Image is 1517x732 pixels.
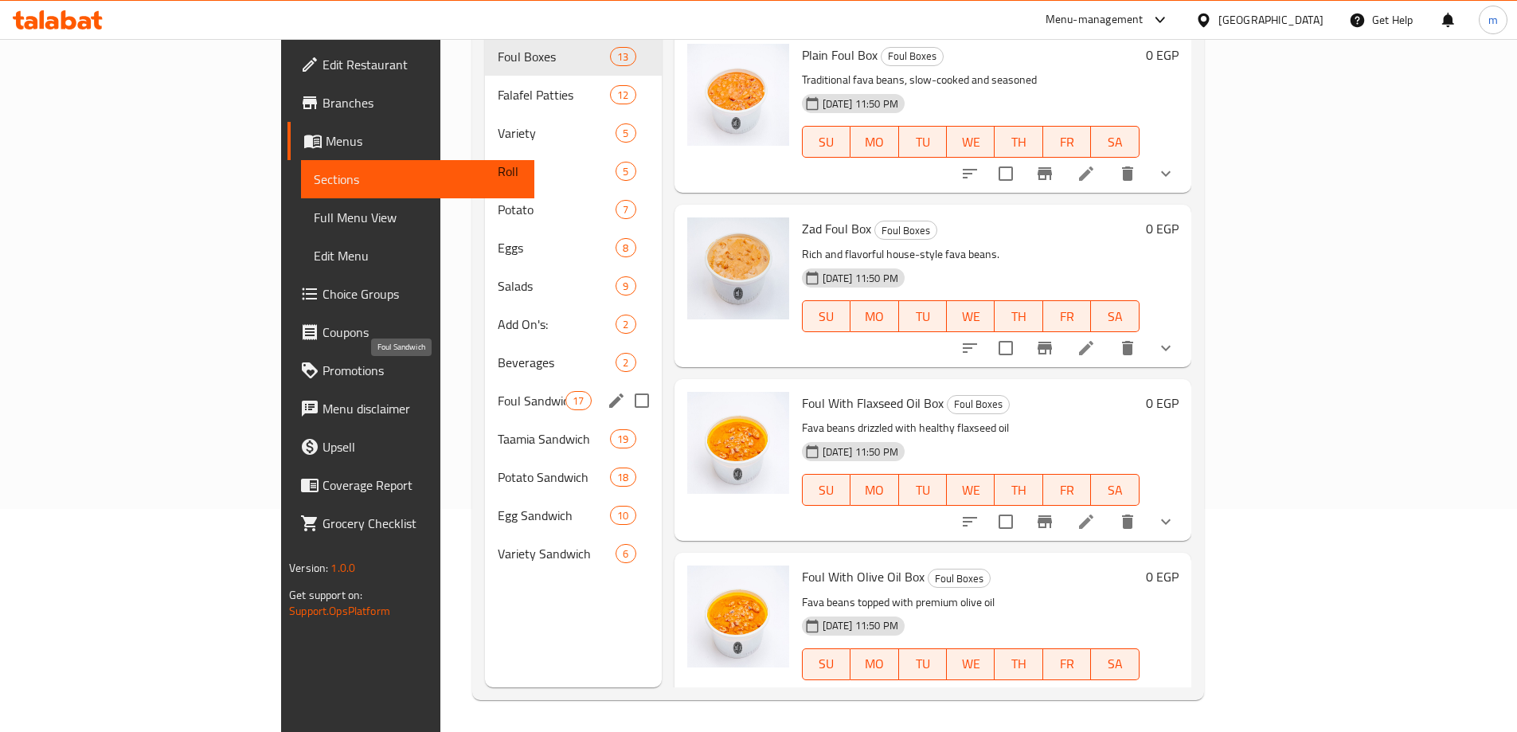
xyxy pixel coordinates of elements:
[1043,648,1091,680] button: FR
[498,162,616,181] span: Roll
[287,275,534,313] a: Choice Groups
[314,208,522,227] span: Full Menu View
[287,351,534,389] a: Promotions
[485,76,662,114] div: Falafel Patties12
[687,217,789,319] img: Zad Foul Box
[498,544,616,563] div: Variety Sandwich
[498,200,616,219] span: Potato
[850,300,898,332] button: MO
[498,391,565,410] span: Foul Sandwich
[802,418,1140,438] p: Fava beans drizzled with healthy flaxseed oil
[1043,126,1091,158] button: FR
[616,162,635,181] div: items
[287,84,534,122] a: Branches
[905,305,940,328] span: TU
[498,238,616,257] span: Eggs
[301,160,534,198] a: Sections
[498,353,616,372] span: Beverages
[1108,155,1147,193] button: delete
[802,648,850,680] button: SU
[1147,155,1185,193] button: show more
[616,164,635,179] span: 5
[947,126,995,158] button: WE
[287,389,534,428] a: Menu disclaimer
[816,96,905,112] span: [DATE] 11:50 PM
[995,648,1042,680] button: TH
[287,45,534,84] a: Edit Restaurant
[616,315,635,334] div: items
[1108,677,1147,715] button: delete
[616,238,635,257] div: items
[1147,677,1185,715] button: show more
[947,395,1010,414] div: Foul Boxes
[953,652,988,675] span: WE
[323,323,522,342] span: Coupons
[498,429,610,448] div: Taamia Sandwich
[802,300,850,332] button: SU
[1091,474,1139,506] button: SA
[1026,155,1064,193] button: Branch-specific-item
[1097,305,1132,328] span: SA
[1156,512,1175,531] svg: Show Choices
[857,652,892,675] span: MO
[498,315,616,334] span: Add On's:
[610,85,635,104] div: items
[498,123,616,143] div: Variety
[816,444,905,460] span: [DATE] 11:50 PM
[1077,164,1096,183] a: Edit menu item
[616,317,635,332] span: 2
[616,126,635,141] span: 5
[611,432,635,447] span: 19
[1156,687,1175,706] svg: Show Choices
[611,88,635,103] span: 12
[323,399,522,418] span: Menu disclaimer
[953,305,988,328] span: WE
[1001,652,1036,675] span: TH
[616,202,635,217] span: 7
[323,55,522,74] span: Edit Restaurant
[1026,677,1064,715] button: Branch-specific-item
[289,558,328,578] span: Version:
[989,157,1022,190] span: Select to update
[1146,44,1179,66] h6: 0 EGP
[951,155,989,193] button: sort-choices
[874,221,937,240] div: Foul Boxes
[604,389,628,413] button: edit
[1146,392,1179,414] h6: 0 EGP
[498,468,610,487] div: Potato Sandwich
[498,276,616,296] span: Salads
[850,648,898,680] button: MO
[809,479,844,502] span: SU
[1097,652,1132,675] span: SA
[498,506,610,525] div: Egg Sandwich
[802,593,1140,613] p: Fava beans topped with premium olive oil
[287,466,534,504] a: Coverage Report
[1091,300,1139,332] button: SA
[899,648,947,680] button: TU
[1097,479,1132,502] span: SA
[905,479,940,502] span: TU
[899,300,947,332] button: TU
[616,241,635,256] span: 8
[1218,11,1323,29] div: [GEOGRAPHIC_DATA]
[995,300,1042,332] button: TH
[802,126,850,158] button: SU
[485,420,662,458] div: Taamia Sandwich19
[816,271,905,286] span: [DATE] 11:50 PM
[314,170,522,189] span: Sections
[498,85,610,104] span: Falafel Patties
[610,506,635,525] div: items
[289,601,390,621] a: Support.OpsPlatform
[802,391,944,415] span: Foul With Flaxseed Oil Box
[616,544,635,563] div: items
[326,131,522,151] span: Menus
[850,474,898,506] button: MO
[1147,329,1185,367] button: show more
[953,131,988,154] span: WE
[1146,217,1179,240] h6: 0 EGP
[809,652,844,675] span: SU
